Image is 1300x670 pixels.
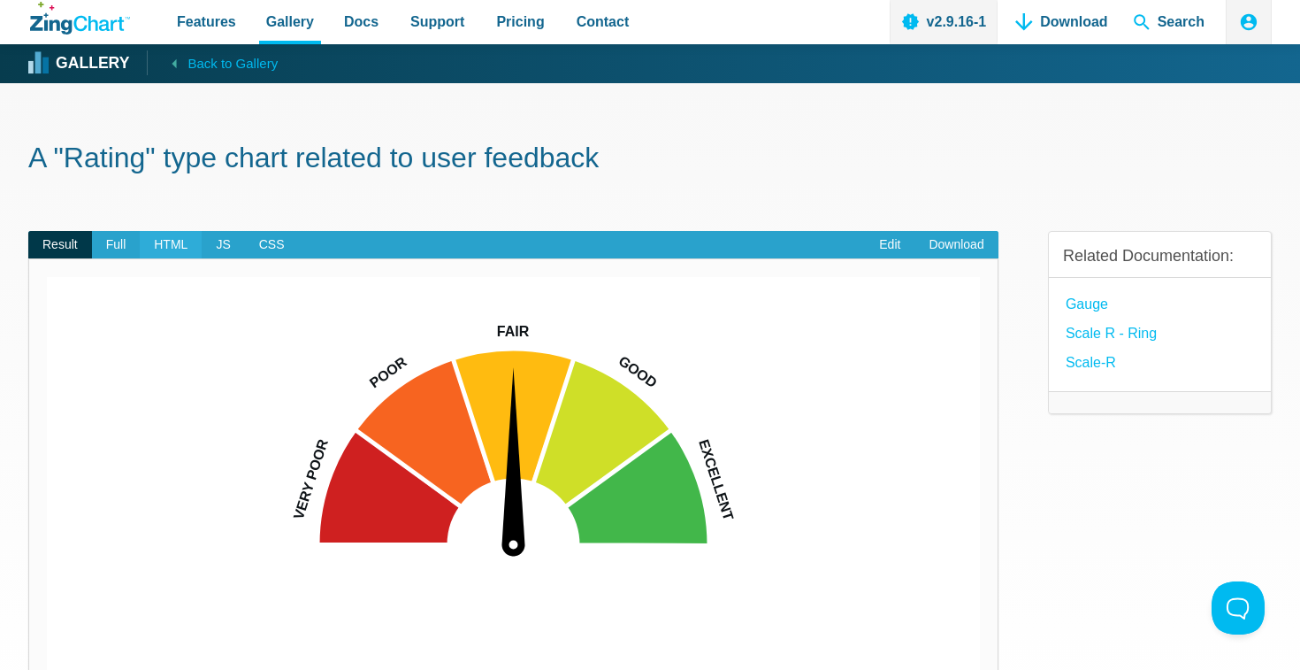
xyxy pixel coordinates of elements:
[577,10,630,34] span: Contact
[140,231,202,259] span: HTML
[202,231,244,259] span: JS
[147,50,278,75] a: Back to Gallery
[344,10,379,34] span: Docs
[1212,581,1265,635] iframe: Toggle Customer Support
[177,10,236,34] span: Features
[187,52,278,75] span: Back to Gallery
[1063,246,1257,266] h3: Related Documentation:
[914,231,998,259] a: Download
[865,231,914,259] a: Edit
[30,50,129,77] a: Gallery
[245,231,299,259] span: CSS
[1066,350,1116,374] a: Scale-R
[28,140,1272,180] h1: A "Rating" type chart related to user feedback
[92,231,141,259] span: Full
[410,10,464,34] span: Support
[1066,321,1157,345] a: Scale R - Ring
[28,231,92,259] span: Result
[496,10,544,34] span: Pricing
[30,2,130,35] a: ZingChart Logo. Click to return to the homepage
[266,10,314,34] span: Gallery
[56,56,129,72] strong: Gallery
[1066,292,1108,316] a: Gauge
